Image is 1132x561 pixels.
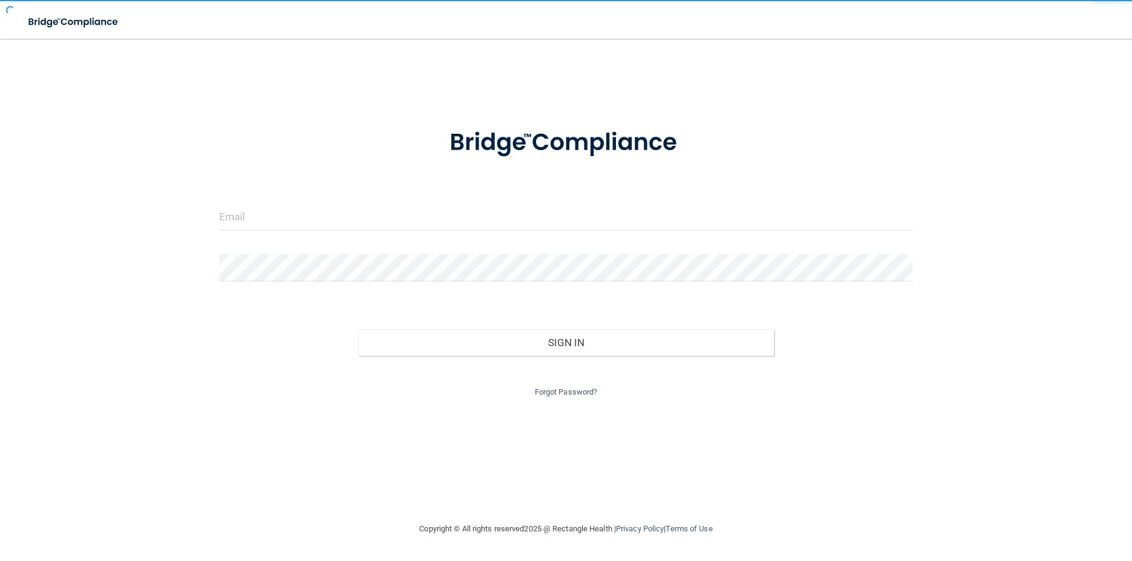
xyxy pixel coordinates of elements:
button: Sign In [358,329,774,356]
div: Copyright © All rights reserved 2025 @ Rectangle Health | | [345,510,787,548]
input: Email [219,203,913,231]
a: Forgot Password? [535,387,598,396]
img: bridge_compliance_login_screen.278c3ca4.svg [18,10,130,34]
img: bridge_compliance_login_screen.278c3ca4.svg [425,111,707,174]
a: Terms of Use [666,524,712,533]
a: Privacy Policy [616,524,664,533]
